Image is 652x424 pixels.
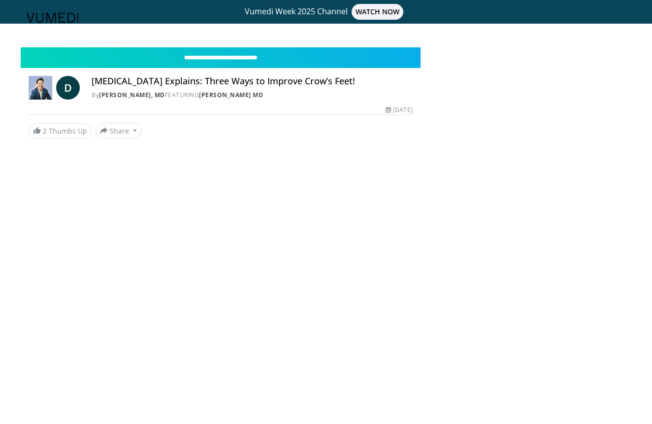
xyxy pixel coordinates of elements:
[386,106,412,114] div: [DATE]
[29,76,52,100] img: Daniel Sugai, MD
[92,76,413,87] h4: [MEDICAL_DATA] Explains: Three Ways to Improve Crow’s Feet!
[29,123,92,139] a: 2 Thumbs Up
[99,91,165,99] a: [PERSON_NAME], MD
[92,91,413,100] div: By FEATURING
[199,91,263,99] a: [PERSON_NAME] MD
[27,13,79,23] img: VuMedi Logo
[56,76,80,100] a: D
[43,126,47,136] span: 2
[96,123,141,139] button: Share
